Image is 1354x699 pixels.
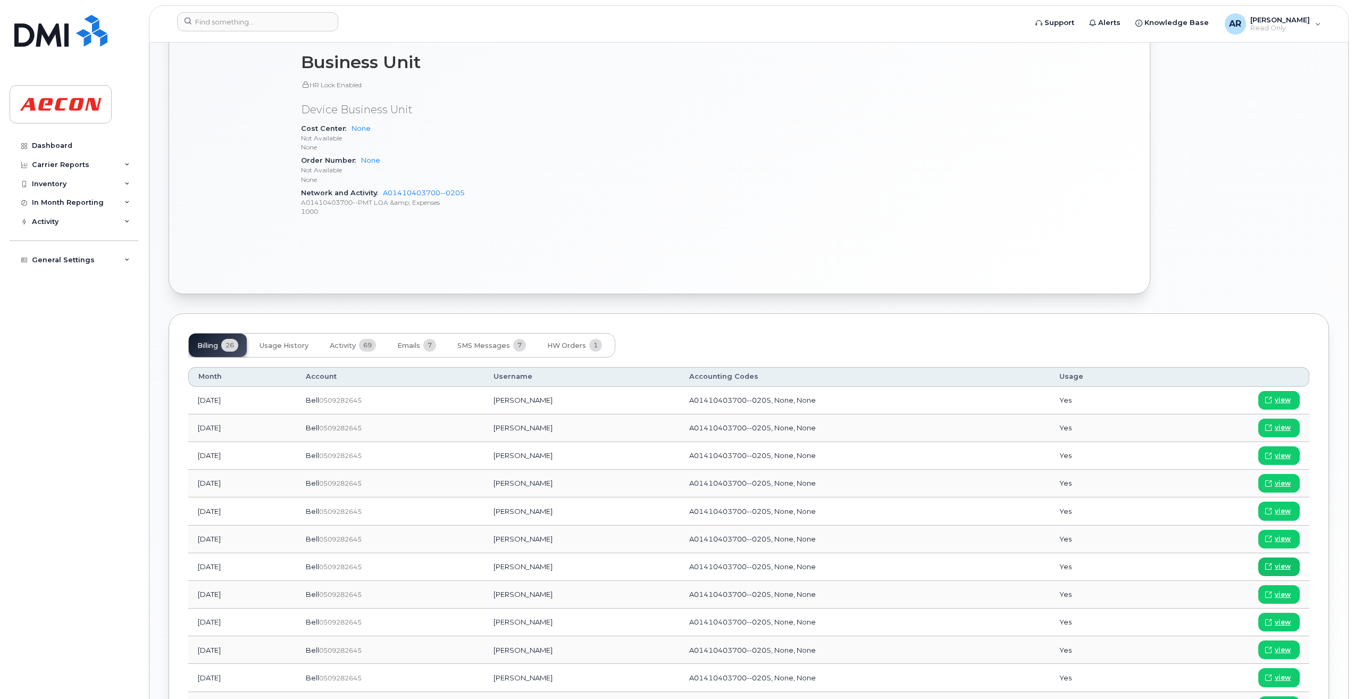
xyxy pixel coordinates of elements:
[188,581,296,609] td: [DATE]
[188,442,296,470] td: [DATE]
[188,664,296,692] td: [DATE]
[1250,15,1310,24] span: [PERSON_NAME]
[1275,451,1291,461] span: view
[1258,502,1300,520] a: view
[301,124,352,132] span: Cost Center
[1050,636,1158,664] td: Yes
[301,53,700,72] h3: Business Unit
[457,342,510,350] span: SMS Messages
[1217,13,1328,35] div: Ana Routramourti
[306,479,319,487] span: Bell
[1258,668,1300,687] a: view
[306,646,319,654] span: Bell
[1050,581,1158,609] td: Yes
[319,507,362,515] span: 0509282645
[1258,446,1300,465] a: view
[319,479,362,487] span: 0509282645
[188,636,296,664] td: [DATE]
[484,387,680,414] td: [PERSON_NAME]
[423,339,436,352] span: 7
[484,581,680,609] td: [PERSON_NAME]
[188,470,296,497] td: [DATE]
[484,442,680,470] td: [PERSON_NAME]
[1044,18,1074,28] span: Support
[689,673,816,682] span: A01410403700--0205, None, None
[1250,24,1310,32] span: Read Only
[680,367,1050,386] th: Accounting Codes
[1275,562,1291,571] span: view
[319,424,362,432] span: 0509282645
[1275,534,1291,544] span: view
[301,143,700,152] p: None
[484,497,680,525] td: [PERSON_NAME]
[689,507,816,515] span: A01410403700--0205, None, None
[689,646,816,654] span: A01410403700--0205, None, None
[306,535,319,543] span: Bell
[484,470,680,497] td: [PERSON_NAME]
[319,590,362,598] span: 0509282645
[306,590,319,598] span: Bell
[383,189,465,197] a: A01410403700--0205
[352,124,371,132] a: None
[1258,391,1300,410] a: view
[319,396,362,404] span: 0509282645
[301,207,700,216] p: 1000
[1050,387,1158,414] td: Yes
[188,387,296,414] td: [DATE]
[188,497,296,525] td: [DATE]
[1275,479,1291,488] span: view
[1050,497,1158,525] td: Yes
[301,156,361,164] span: Order Number
[301,198,700,207] p: A01410403700--PMT LOA &amp; Expenses
[1050,553,1158,581] td: Yes
[484,636,680,664] td: [PERSON_NAME]
[359,339,376,352] span: 69
[1258,419,1300,437] a: view
[188,367,296,386] th: Month
[484,609,680,636] td: [PERSON_NAME]
[306,396,319,404] span: Bell
[361,156,380,164] a: None
[1050,470,1158,497] td: Yes
[1258,530,1300,548] a: view
[319,618,362,626] span: 0509282645
[1275,395,1291,405] span: view
[1144,18,1209,28] span: Knowledge Base
[260,342,308,350] span: Usage History
[301,165,700,174] p: Not Available
[689,618,816,626] span: A01410403700--0205, None, None
[306,673,319,682] span: Bell
[484,526,680,553] td: [PERSON_NAME]
[188,553,296,581] td: [DATE]
[306,562,319,571] span: Bell
[188,526,296,553] td: [DATE]
[296,367,484,386] th: Account
[188,414,296,442] td: [DATE]
[306,451,319,460] span: Bell
[513,339,526,352] span: 7
[547,342,586,350] span: HW Orders
[1028,12,1082,34] a: Support
[1258,474,1300,493] a: view
[301,175,700,184] p: None
[188,609,296,636] td: [DATE]
[177,12,338,31] input: Find something...
[484,664,680,692] td: [PERSON_NAME]
[689,479,816,487] span: A01410403700--0205, None, None
[1258,557,1300,576] a: view
[1050,526,1158,553] td: Yes
[306,507,319,515] span: Bell
[484,553,680,581] td: [PERSON_NAME]
[301,134,700,143] p: Not Available
[1275,423,1291,432] span: view
[1098,18,1121,28] span: Alerts
[1258,613,1300,631] a: view
[1082,12,1128,34] a: Alerts
[1050,609,1158,636] td: Yes
[689,423,816,432] span: A01410403700--0205, None, None
[306,423,319,432] span: Bell
[319,563,362,571] span: 0509282645
[689,396,816,404] span: A01410403700--0205, None, None
[319,646,362,654] span: 0509282645
[319,674,362,682] span: 0509282645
